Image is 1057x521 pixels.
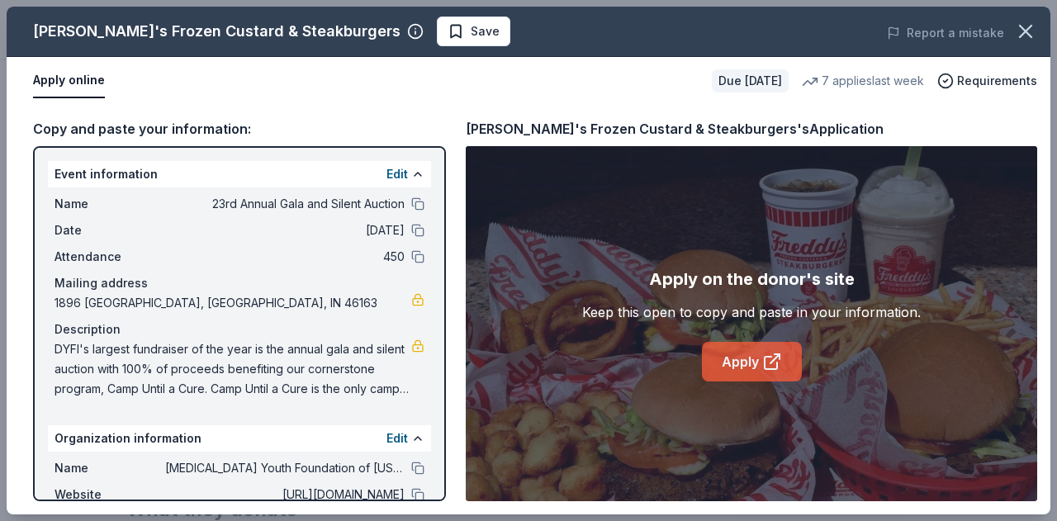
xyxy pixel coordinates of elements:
button: Edit [386,164,408,184]
div: Event information [48,161,431,187]
div: Organization information [48,425,431,452]
div: 7 applies last week [802,71,924,91]
span: Requirements [957,71,1037,91]
span: [DATE] [165,220,405,240]
div: Apply on the donor's site [649,266,855,292]
span: Attendance [55,247,165,267]
div: Description [55,320,424,339]
button: Edit [386,429,408,448]
button: Apply online [33,64,105,98]
div: [PERSON_NAME]'s Frozen Custard & Steakburgers's Application [466,118,884,140]
a: Apply [702,342,802,381]
span: Name [55,458,165,478]
span: Name [55,194,165,214]
span: [MEDICAL_DATA] Youth Foundation of [US_STATE] [165,458,405,478]
button: Save [437,17,510,46]
div: [PERSON_NAME]'s Frozen Custard & Steakburgers [33,18,401,45]
span: DYFI's largest fundraiser of the year is the annual gala and silent auction with 100% of proceeds... [55,339,411,399]
button: Requirements [937,71,1037,91]
div: Due [DATE] [712,69,789,92]
span: Date [55,220,165,240]
div: Copy and paste your information: [33,118,446,140]
div: Keep this open to copy and paste in your information. [582,302,921,322]
span: 450 [165,247,405,267]
div: Mailing address [55,273,424,293]
button: Report a mistake [887,23,1004,43]
span: Website [55,485,165,504]
span: [URL][DOMAIN_NAME] [165,485,405,504]
span: 1896 [GEOGRAPHIC_DATA], [GEOGRAPHIC_DATA], IN 46163 [55,293,411,313]
span: 23rd Annual Gala and Silent Auction [165,194,405,214]
span: Save [471,21,500,41]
